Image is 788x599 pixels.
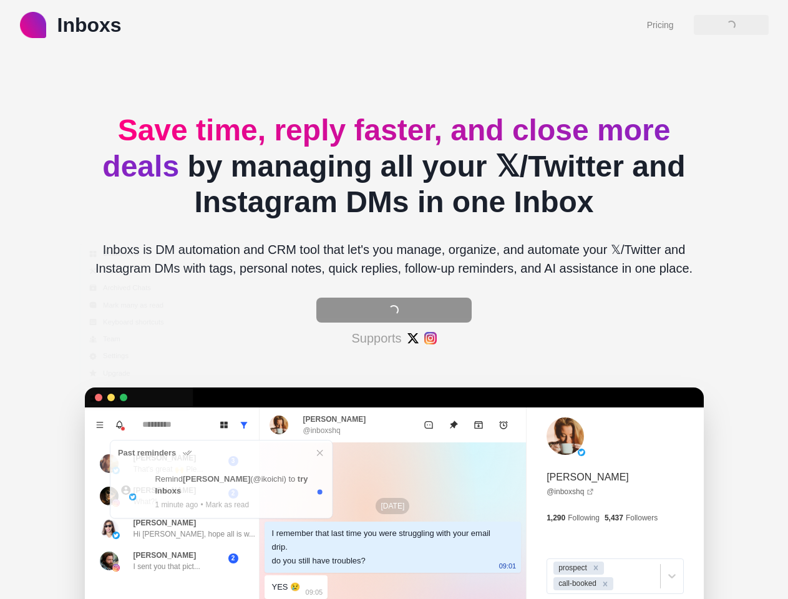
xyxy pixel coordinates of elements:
p: Inboxs is DM automation and CRM tool that let's you manage, organize, and automate your 𝕏/Twitter... [85,240,704,278]
p: • [200,499,203,510]
button: Add reminder [491,412,516,437]
p: [DATE] [376,498,409,514]
p: 09:05 [306,585,323,599]
img: picture [100,454,119,473]
p: [PERSON_NAME] [547,470,629,485]
img: picture [270,416,288,434]
p: I sent you that pict... [134,561,200,572]
button: Notifications [110,415,130,435]
p: @inboxshq [303,425,341,436]
p: 5,437 [605,512,623,524]
img: logo [20,12,46,38]
p: 1,290 [547,512,565,524]
p: 1 minute ago [155,499,198,510]
b: try Inboxs [155,474,308,495]
button: Mark as unread [416,412,441,437]
img: # [424,332,437,344]
div: YES 😢 [272,580,301,594]
img: picture [547,417,584,455]
a: logoInboxs [20,10,122,40]
a: Pricing [647,19,674,32]
b: [PERSON_NAME] [182,474,250,483]
button: Close [312,446,327,460]
button: Menu [90,415,110,435]
img: # [407,332,419,344]
p: [PERSON_NAME] [303,414,366,425]
p: Inboxs [57,10,122,40]
p: Followers [626,512,658,524]
img: picture [100,552,119,570]
button: Board View [214,415,234,435]
p: Past reminders [117,446,175,460]
div: Remove call-booked [598,577,612,590]
p: [PERSON_NAME] [134,550,197,561]
img: picture [112,564,120,572]
a: @inboxshq [547,486,594,497]
p: Hi [PERSON_NAME], hope all is w... [134,528,255,540]
img: picture [100,487,119,505]
button: Show all conversations [234,415,254,435]
span: 2 [228,553,238,563]
p: Supports [351,329,401,348]
div: prospect [555,562,589,575]
div: I remember that last time you were struggling with your email drip. do you still have troubles? [272,527,494,568]
p: Mark as read [205,499,249,510]
img: picture [129,493,136,500]
p: [PERSON_NAME] [134,517,197,528]
div: Remove prospect [589,562,603,575]
h2: by managing all your 𝕏/Twitter and Instagram DMs in one Inbox [85,112,704,220]
p: Remind (@ ikoichi ) to [155,472,312,497]
button: Mark all as read [180,446,195,460]
p: Following [568,512,600,524]
img: picture [100,519,119,538]
span: Save time, reply faster, and close more deals [102,114,670,183]
button: Unpin [441,412,466,437]
img: picture [578,449,585,456]
img: picture [112,532,120,539]
p: 09:01 [499,559,517,573]
button: Archive [466,412,491,437]
div: call-booked [555,577,598,590]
